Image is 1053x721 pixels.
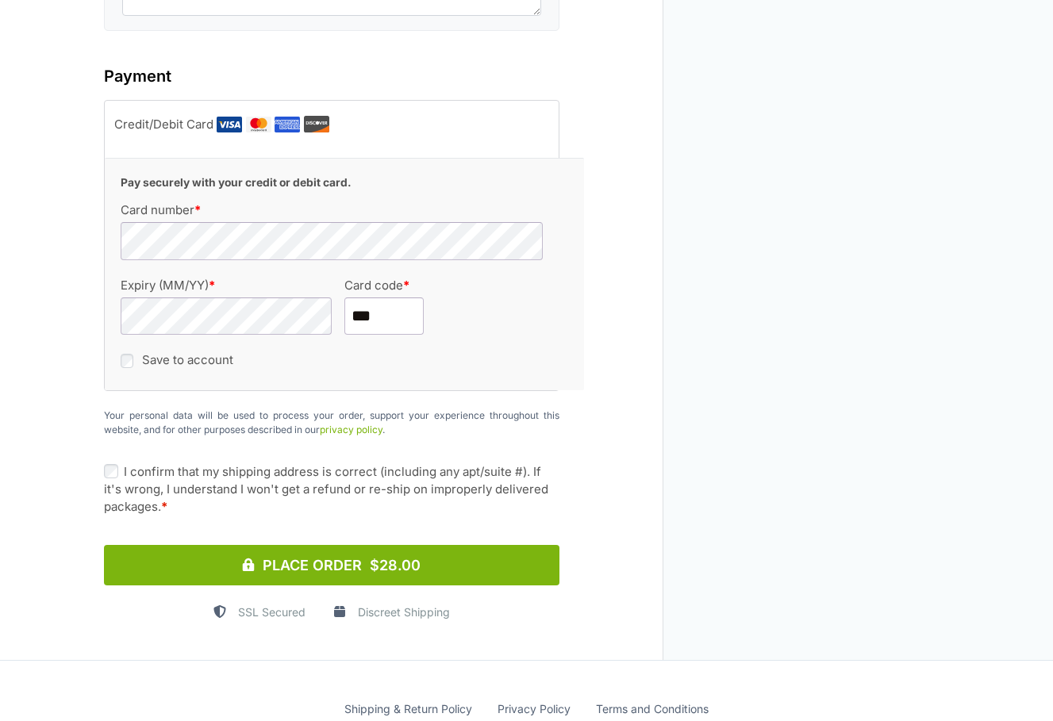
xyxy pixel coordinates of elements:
button: Place Order $28.00 [104,545,559,585]
span: SSL Secured [238,604,306,620]
label: Card code [344,279,546,291]
a: Shipping & Return Policy [344,700,472,717]
b: Pay securely with your credit or debit card. [121,176,352,189]
img: Visa [217,117,242,132]
img: Amex [275,117,300,132]
label: Save to account [142,352,233,367]
input: I confirm that my shipping address is correct (including any apt/suite #). If it's wrong, I under... [104,464,118,478]
label: Expiry (MM/YY) [121,279,322,291]
span: Discreet Shipping [358,604,450,620]
label: Credit/Debit Card [114,113,529,136]
label: Card number [121,204,524,216]
a: Terms and Conditions​ [596,700,709,717]
a: privacy policy [320,424,382,435]
label: I confirm that my shipping address is correct (including any apt/suite #). If it's wrong, I under... [104,463,559,516]
img: Discover [304,116,329,132]
p: Your personal data will be used to process your order, support your experience throughout this we... [104,408,559,437]
h3: Payment [104,64,559,88]
img: Mastercard [246,117,271,132]
a: Privacy Policy [498,700,571,717]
